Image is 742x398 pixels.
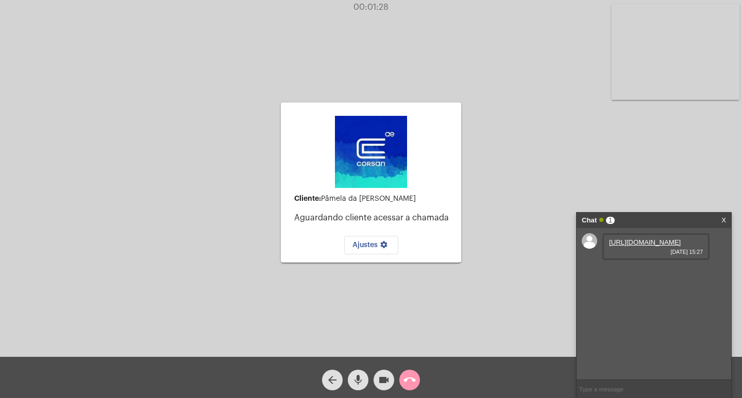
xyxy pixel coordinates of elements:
[721,213,726,228] a: X
[378,240,390,253] mat-icon: settings
[582,213,597,228] strong: Chat
[609,249,703,255] span: [DATE] 15:27
[344,236,398,254] button: Ajustes
[353,3,389,11] span: 00:01:28
[378,374,390,386] mat-icon: videocam
[403,374,416,386] mat-icon: call_end
[606,217,615,224] span: 1
[294,213,453,222] p: Aguardando cliente acessar a chamada
[294,195,453,203] div: Pâmela da [PERSON_NAME]
[599,218,603,222] span: Online
[609,238,681,246] a: [URL][DOMAIN_NAME]
[326,374,339,386] mat-icon: arrow_back
[335,116,407,188] img: d4669ae0-8c07-2337-4f67-34b0df7f5ae4.jpeg
[352,374,364,386] mat-icon: mic
[577,380,731,398] input: Type a message
[294,195,321,202] strong: Cliente:
[352,241,390,249] span: Ajustes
